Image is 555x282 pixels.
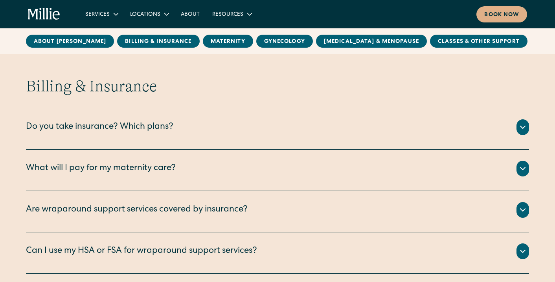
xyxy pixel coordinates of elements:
a: Billing & Insurance [117,35,199,48]
div: Resources [212,11,243,19]
a: About [PERSON_NAME] [26,35,114,48]
a: About [175,7,206,20]
div: Do you take insurance? Which plans? [26,121,173,134]
div: Locations [124,7,175,20]
div: Services [79,7,124,20]
a: Gynecology [256,35,313,48]
a: Book now [476,6,527,22]
div: Services [85,11,110,19]
div: Book now [484,11,519,19]
div: Are wraparound support services covered by insurance? [26,204,248,217]
a: MAternity [203,35,253,48]
a: [MEDICAL_DATA] & Menopause [316,35,427,48]
div: Resources [206,7,257,20]
div: Can I use my HSA or FSA for wraparound support services? [26,245,257,258]
a: Classes & Other Support [430,35,527,48]
a: home [28,8,61,20]
div: Locations [130,11,160,19]
h2: Billing & Insurance [26,77,529,96]
div: What will I pay for my maternity care? [26,162,176,175]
